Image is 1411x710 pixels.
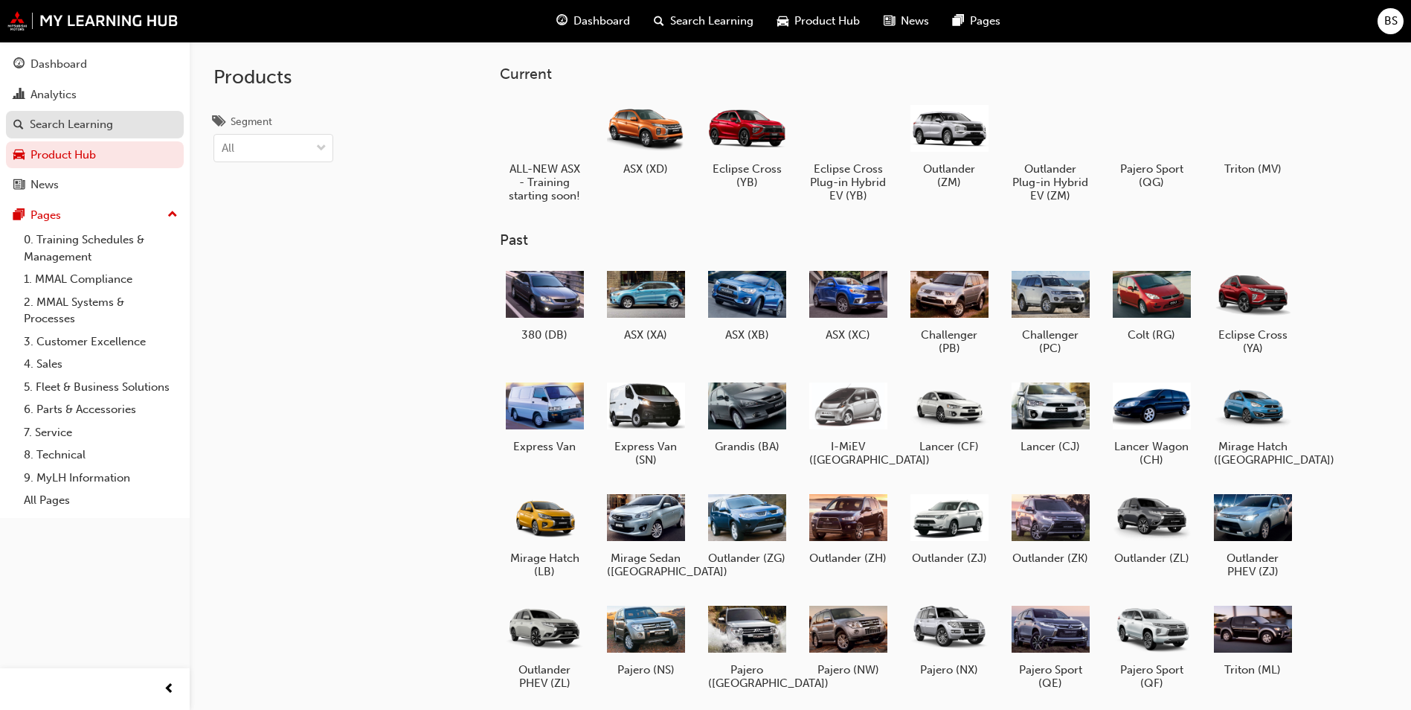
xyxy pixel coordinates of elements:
[30,207,61,224] div: Pages
[164,680,175,699] span: prev-icon
[910,328,989,355] h5: Challenger (PB)
[1006,261,1095,361] a: Challenger (PC)
[18,268,184,291] a: 1. MMAL Compliance
[1012,162,1090,202] h5: Outlander Plug-in Hybrid EV (ZM)
[1107,373,1196,473] a: Lancer Wagon (CH)
[6,111,184,138] a: Search Learning
[13,209,25,223] span: pages-icon
[708,162,786,189] h5: Eclipse Cross (YB)
[7,11,179,31] a: mmal
[1214,440,1292,467] h5: Mirage Hatch ([GEOGRAPHIC_DATA])
[30,86,77,103] div: Analytics
[941,6,1012,36] a: pages-iconPages
[601,484,690,584] a: Mirage Sedan ([GEOGRAPHIC_DATA])
[500,231,1345,249] h3: Past
[1384,13,1398,30] span: BS
[1107,596,1196,696] a: Pajero Sport (QF)
[506,551,584,578] h5: Mirage Hatch (LB)
[1378,8,1404,34] button: BS
[1012,663,1090,690] h5: Pajero Sport (QE)
[1208,95,1297,181] a: Triton (MV)
[1113,440,1191,467] h5: Lancer Wagon (CH)
[6,48,184,202] button: DashboardAnalyticsSearch LearningProduct HubNews
[702,596,791,696] a: Pajero ([GEOGRAPHIC_DATA])
[18,489,184,512] a: All Pages
[872,6,941,36] a: news-iconNews
[777,12,788,31] span: car-icon
[642,6,765,36] a: search-iconSearch Learning
[809,328,887,342] h5: ASX (XC)
[794,13,860,30] span: Product Hub
[30,116,113,133] div: Search Learning
[601,596,690,682] a: Pajero (NS)
[654,12,664,31] span: search-icon
[18,421,184,444] a: 7. Service
[18,291,184,330] a: 2. MMAL Systems & Processes
[18,228,184,268] a: 0. Training Schedules & Management
[803,261,893,348] a: ASX (XC)
[6,141,184,169] a: Product Hub
[601,95,690,181] a: ASX (XD)
[13,118,24,132] span: search-icon
[607,162,685,176] h5: ASX (XD)
[1006,484,1095,571] a: Outlander (ZK)
[708,663,786,690] h5: Pajero ([GEOGRAPHIC_DATA])
[13,89,25,102] span: chart-icon
[167,205,178,225] span: up-icon
[316,139,327,159] span: down-icon
[809,440,887,467] h5: I-MiEV ([GEOGRAPHIC_DATA])
[1107,95,1196,194] a: Pajero Sport (QG)
[910,551,989,565] h5: Outlander (ZJ)
[1214,663,1292,677] h5: Triton (ML)
[6,51,184,78] a: Dashboard
[556,12,568,31] span: guage-icon
[1006,95,1095,208] a: Outlander Plug-in Hybrid EV (ZM)
[500,484,589,584] a: Mirage Hatch (LB)
[573,13,630,30] span: Dashboard
[1214,551,1292,578] h5: Outlander PHEV (ZJ)
[1107,261,1196,348] a: Colt (RG)
[1006,596,1095,696] a: Pajero Sport (QE)
[1208,261,1297,361] a: Eclipse Cross (YA)
[702,484,791,571] a: Outlander (ZG)
[708,328,786,342] h5: ASX (XB)
[901,13,929,30] span: News
[607,328,685,342] h5: ASX (XA)
[6,171,184,199] a: News
[213,65,333,89] h2: Products
[500,95,589,208] a: ALL-NEW ASX - Training starting soon!
[708,551,786,565] h5: Outlander (ZG)
[607,663,685,677] h5: Pajero (NS)
[13,149,25,162] span: car-icon
[1113,162,1191,189] h5: Pajero Sport (QG)
[702,373,791,459] a: Grandis (BA)
[970,13,1000,30] span: Pages
[1012,551,1090,565] h5: Outlander (ZK)
[803,373,893,473] a: I-MiEV ([GEOGRAPHIC_DATA])
[1208,596,1297,682] a: Triton (ML)
[1012,328,1090,355] h5: Challenger (PC)
[765,6,872,36] a: car-iconProduct Hub
[30,176,59,194] div: News
[213,116,225,129] span: tags-icon
[6,81,184,109] a: Analytics
[670,13,753,30] span: Search Learning
[904,596,994,682] a: Pajero (NX)
[904,95,994,194] a: Outlander (ZM)
[500,261,589,348] a: 380 (DB)
[809,663,887,677] h5: Pajero (NW)
[910,440,989,453] h5: Lancer (CF)
[18,444,184,467] a: 8. Technical
[500,373,589,459] a: Express Van
[231,115,272,129] div: Segment
[18,330,184,354] a: 3. Customer Excellence
[708,440,786,453] h5: Grandis (BA)
[506,328,584,342] h5: 380 (DB)
[904,373,994,459] a: Lancer (CF)
[910,162,989,189] h5: Outlander (ZM)
[884,12,895,31] span: news-icon
[222,140,234,157] div: All
[809,162,887,202] h5: Eclipse Cross Plug-in Hybrid EV (YB)
[1113,663,1191,690] h5: Pajero Sport (QF)
[13,179,25,192] span: news-icon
